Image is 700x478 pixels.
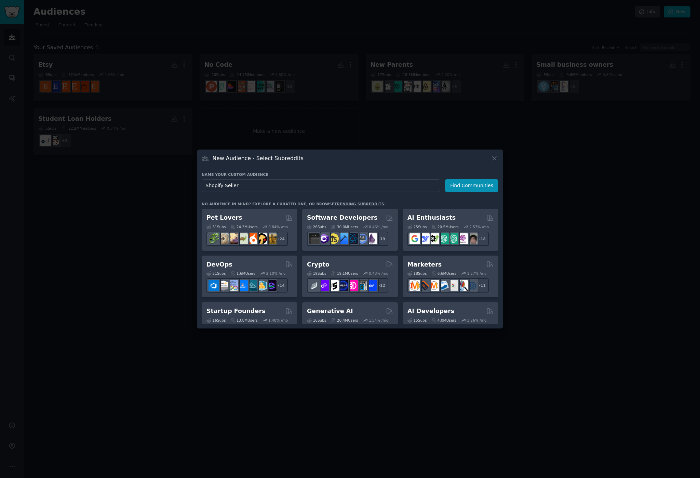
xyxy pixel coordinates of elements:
div: 21 Sub s [206,271,226,276]
img: leopardgeckos [228,233,238,244]
div: 20.5M Users [431,224,458,229]
div: + 12 [374,278,388,293]
img: chatgpt_promptDesign [438,233,449,244]
img: chatgpt_prompts_ [448,233,458,244]
img: CryptoNews [357,280,367,291]
img: MarketingResearch [457,280,468,291]
div: + 11 [474,278,489,293]
img: DevOpsLinks [237,280,248,291]
div: No audience in mind? Explore a curated one, or browse . [202,202,386,206]
h2: Software Developers [307,214,377,222]
div: + 18 [474,232,489,246]
div: 20.4M Users [331,318,358,323]
img: 0xPolygon [319,280,329,291]
img: reactnative [347,233,358,244]
img: defiblockchain [347,280,358,291]
div: 16 Sub s [307,318,326,323]
div: 1.48 % /mo [268,318,288,323]
div: + 24 [273,232,288,246]
div: 0.46 % /mo [369,224,388,229]
img: elixir [366,233,377,244]
img: herpetology [208,233,219,244]
h3: Name your custom audience [202,172,498,177]
button: Find Communities [445,179,498,192]
img: ballpython [218,233,229,244]
img: dogbreed [266,233,277,244]
img: defi_ [366,280,377,291]
div: 25 Sub s [407,224,427,229]
img: platformengineering [247,280,257,291]
div: 19.1M Users [331,271,358,276]
img: Docker_DevOps [228,280,238,291]
div: 30.0M Users [331,224,358,229]
img: software [309,233,320,244]
img: OnlineMarketing [467,280,477,291]
h2: Pet Lovers [206,214,242,222]
div: 0.43 % /mo [369,271,388,276]
img: GoogleGeminiAI [409,233,420,244]
img: AskMarketing [429,280,439,291]
img: AWS_Certified_Experts [218,280,229,291]
a: trending subreddits [334,202,384,206]
div: + 19 [374,232,388,246]
h2: Startup Founders [206,307,265,315]
div: 6.6M Users [431,271,456,276]
div: 19 Sub s [307,271,326,276]
img: csharp [319,233,329,244]
div: 24.3M Users [230,224,257,229]
img: PlatformEngineers [266,280,277,291]
div: 13.8M Users [230,318,257,323]
img: PetAdvice [256,233,267,244]
div: 4.0M Users [431,318,456,323]
div: 1.6M Users [230,271,255,276]
img: OpenAIDev [457,233,468,244]
img: content_marketing [409,280,420,291]
img: Emailmarketing [438,280,449,291]
div: 26 Sub s [307,224,326,229]
img: iOSProgramming [338,233,348,244]
div: 2.10 % /mo [266,271,286,276]
h2: Marketers [407,260,442,269]
div: 3.26 % /mo [467,318,487,323]
img: web3 [338,280,348,291]
img: AskComputerScience [357,233,367,244]
h2: AI Enthusiasts [407,214,456,222]
img: ArtificalIntelligence [467,233,477,244]
div: + 14 [273,278,288,293]
div: 1.27 % /mo [467,271,487,276]
div: 15 Sub s [407,318,427,323]
img: turtle [237,233,248,244]
h2: Crypto [307,260,329,269]
h2: AI Developers [407,307,454,315]
h2: DevOps [206,260,232,269]
img: googleads [448,280,458,291]
img: azuredevops [208,280,219,291]
img: AItoolsCatalog [429,233,439,244]
div: 1.54 % /mo [369,318,388,323]
div: 16 Sub s [206,318,226,323]
img: ethfinance [309,280,320,291]
img: learnjavascript [328,233,339,244]
h2: Generative AI [307,307,353,315]
img: DeepSeek [419,233,430,244]
h3: New Audience - Select Subreddits [213,155,304,162]
img: ethstaker [328,280,339,291]
div: 0.84 % /mo [268,224,288,229]
input: Pick a short name, like "Digital Marketers" or "Movie-Goers" [202,179,440,192]
img: aws_cdk [256,280,267,291]
div: 2.53 % /mo [469,224,489,229]
div: 31 Sub s [206,224,226,229]
img: cockatiel [247,233,257,244]
img: bigseo [419,280,430,291]
div: 18 Sub s [407,271,427,276]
